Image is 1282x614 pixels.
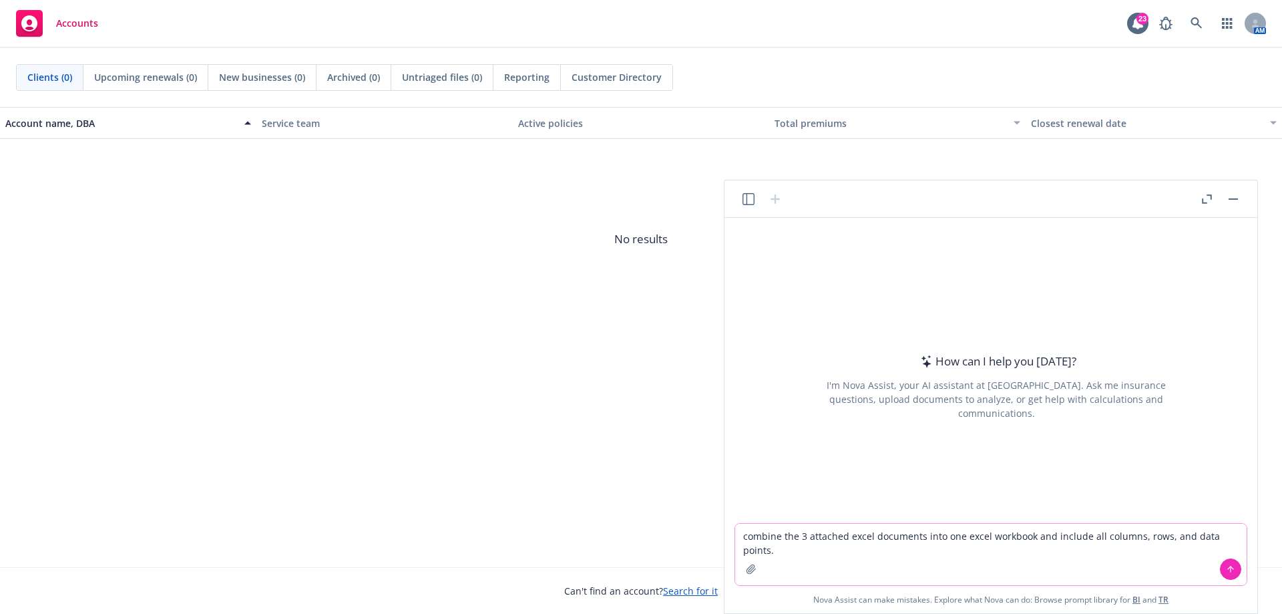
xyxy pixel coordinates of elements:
a: Search [1183,10,1210,37]
div: I'm Nova Assist, your AI assistant at [GEOGRAPHIC_DATA]. Ask me insurance questions, upload docum... [809,378,1184,420]
span: Archived (0) [327,70,380,84]
button: Total premiums [769,107,1026,139]
div: Closest renewal date [1031,116,1262,130]
a: Switch app [1214,10,1241,37]
span: Can't find an account? [564,584,718,598]
span: New businesses (0) [219,70,305,84]
div: Account name, DBA [5,116,236,130]
button: Active policies [513,107,769,139]
div: Active policies [518,116,764,130]
a: BI [1132,594,1140,605]
div: 23 [1136,13,1148,25]
div: Total premiums [775,116,1006,130]
a: Search for it [663,585,718,597]
button: Closest renewal date [1026,107,1282,139]
span: Reporting [504,70,550,84]
span: Clients (0) [27,70,72,84]
span: Upcoming renewals (0) [94,70,197,84]
a: TR [1158,594,1168,605]
a: Accounts [11,5,103,42]
div: How can I help you [DATE]? [917,353,1076,370]
div: Service team [262,116,507,130]
textarea: combine the 3 attached excel documents into one excel workbook and include all columns, rows, and... [735,524,1247,585]
span: Untriaged files (0) [402,70,482,84]
span: Accounts [56,18,98,29]
button: Service team [256,107,513,139]
a: Report a Bug [1152,10,1179,37]
span: Customer Directory [572,70,662,84]
span: Nova Assist can make mistakes. Explore what Nova can do: Browse prompt library for and [813,586,1168,613]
